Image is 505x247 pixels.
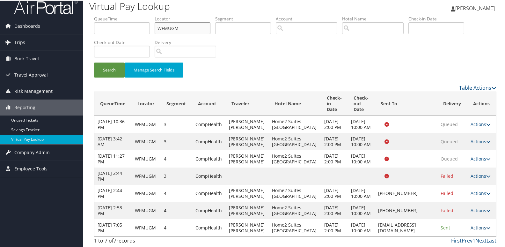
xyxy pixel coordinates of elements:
td: [DATE] 11:27 PM [94,150,132,167]
td: [PERSON_NAME] [PERSON_NAME] [226,184,269,201]
td: [DATE] 10:00 AM [348,219,375,236]
td: [EMAIL_ADDRESS][DOMAIN_NAME] [375,219,437,236]
a: Actions [471,172,491,178]
td: WFMUGM [132,201,161,219]
span: Employee Tools [14,160,48,176]
label: Segment [215,15,276,21]
td: [DATE] 2:00 PM [321,132,348,150]
td: WFMUGM [132,167,161,184]
th: Segment: activate to sort column ascending [161,91,192,115]
span: Queued [441,155,458,161]
td: 4 [161,150,192,167]
a: Actions [471,207,491,213]
td: WFMUGM [132,150,161,167]
td: CompHealth [192,167,226,184]
td: [DATE] 3:42 AM [94,132,132,150]
td: WFMUGM [132,132,161,150]
td: 4 [161,184,192,201]
span: Company Admin [14,144,50,160]
td: [PHONE_NUMBER] [375,201,437,219]
a: Last [487,236,496,243]
th: Check-in Date: activate to sort column ascending [321,91,348,115]
td: Home2 Suites [GEOGRAPHIC_DATA] [269,219,321,236]
th: Hotel Name: activate to sort column ascending [269,91,321,115]
td: [DATE] 10:36 PM [94,115,132,132]
span: Trips [14,34,25,50]
td: 3 [161,115,192,132]
th: QueueTime: activate to sort column ascending [94,91,132,115]
label: Hotel Name [342,15,408,21]
td: [DATE] 2:00 PM [321,150,348,167]
span: Failed [441,172,453,178]
td: 3 [161,132,192,150]
th: Account: activate to sort column ascending [192,91,226,115]
a: 1 [472,236,475,243]
td: [DATE] 2:44 PM [94,184,132,201]
span: [PERSON_NAME] [455,4,495,11]
td: [DATE] 2:00 PM [321,219,348,236]
label: Check-in Date [408,15,469,21]
th: Sent To: activate to sort column ascending [375,91,437,115]
a: First [451,236,462,243]
button: Manage Search Fields [125,62,183,77]
span: Failed [441,207,453,213]
a: Actions [471,224,491,230]
td: [DATE] 10:00 AM [348,115,375,132]
td: [DATE] 2:00 PM [321,115,348,132]
td: 4 [161,201,192,219]
button: Search [94,62,125,77]
span: Failed [441,190,453,196]
span: Book Travel [14,50,39,66]
td: Home2 Suites [GEOGRAPHIC_DATA] [269,115,321,132]
td: [DATE] 2:44 PM [94,167,132,184]
td: WFMUGM [132,219,161,236]
a: Actions [471,138,491,144]
a: Table Actions [459,84,496,91]
span: Sent [441,224,450,230]
span: Queued [441,138,458,144]
th: Delivery: activate to sort column ascending [437,91,467,115]
td: Home2 Suites [GEOGRAPHIC_DATA] [269,150,321,167]
td: [PERSON_NAME] [PERSON_NAME] [226,201,269,219]
a: Next [475,236,487,243]
td: Home2 Suites [GEOGRAPHIC_DATA] [269,184,321,201]
td: [DATE] 10:00 AM [348,184,375,201]
td: [PERSON_NAME] [PERSON_NAME] [226,219,269,236]
td: CompHealth [192,184,226,201]
span: Queued [441,121,458,127]
th: Locator: activate to sort column ascending [132,91,161,115]
span: Reporting [14,99,35,115]
td: [DATE] 7:05 PM [94,219,132,236]
td: [DATE] 10:00 AM [348,201,375,219]
label: Delivery [155,39,221,45]
td: [DATE] 10:00 AM [348,132,375,150]
td: [PERSON_NAME] [PERSON_NAME] [226,115,269,132]
label: Account [276,15,342,21]
td: WFMUGM [132,184,161,201]
td: [DATE] 2:00 PM [321,184,348,201]
span: 7 [113,236,116,243]
td: Home2 Suites [GEOGRAPHIC_DATA] [269,132,321,150]
td: [DATE] 2:53 PM [94,201,132,219]
label: QueueTime [94,15,155,21]
td: 4 [161,219,192,236]
a: Actions [471,190,491,196]
td: [PHONE_NUMBER] [375,184,437,201]
div: 1 to 7 of records [94,236,187,247]
td: WFMUGM [132,115,161,132]
th: Check-out Date: activate to sort column ascending [348,91,375,115]
td: CompHealth [192,115,226,132]
a: Actions [471,155,491,161]
label: Locator [155,15,215,21]
td: [DATE] 2:00 PM [321,201,348,219]
span: Travel Approval [14,66,48,82]
a: Actions [471,121,491,127]
td: CompHealth [192,132,226,150]
td: Home2 Suites [GEOGRAPHIC_DATA] [269,201,321,219]
td: [PERSON_NAME] [PERSON_NAME] [226,132,269,150]
td: CompHealth [192,219,226,236]
th: Actions [467,91,496,115]
td: CompHealth [192,150,226,167]
td: 3 [161,167,192,184]
td: CompHealth [192,201,226,219]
